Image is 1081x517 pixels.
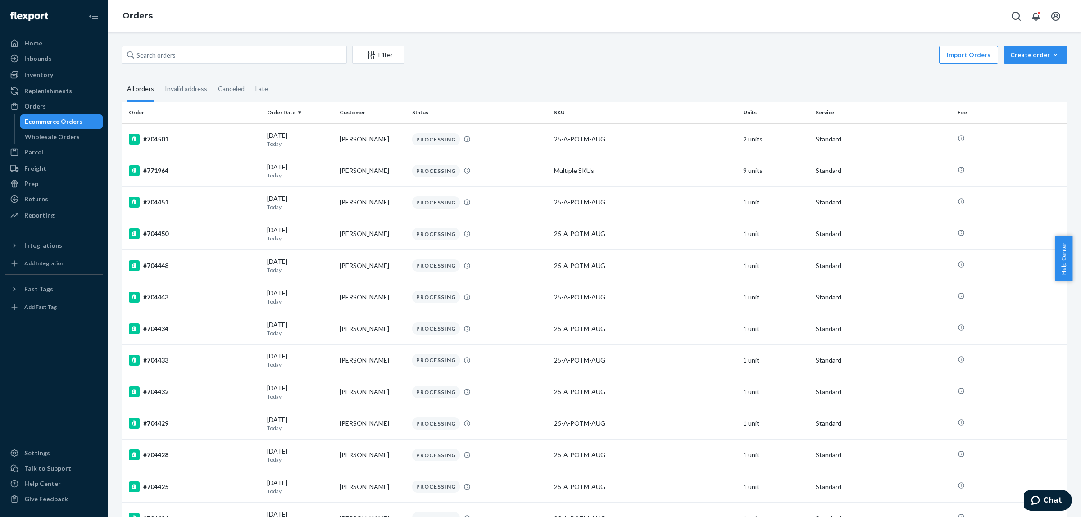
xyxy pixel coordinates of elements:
[5,177,103,191] a: Prep
[24,449,50,458] div: Settings
[554,229,736,238] div: 25-A-POTM-AUG
[20,114,103,129] a: Ecommerce Orders
[740,408,812,439] td: 1 unit
[24,303,57,311] div: Add Fast Tag
[740,281,812,313] td: 1 unit
[412,165,460,177] div: PROCESSING
[5,68,103,82] a: Inventory
[412,449,460,461] div: PROCESSING
[5,446,103,460] a: Settings
[24,494,68,503] div: Give Feedback
[1024,490,1072,512] iframe: Opens a widget where you can chat to one of our agents
[24,464,71,473] div: Talk to Support
[267,163,332,179] div: [DATE]
[129,165,260,176] div: #771964
[24,259,64,267] div: Add Integration
[267,226,332,242] div: [DATE]
[129,228,260,239] div: #704450
[554,261,736,270] div: 25-A-POTM-AUG
[554,450,736,459] div: 25-A-POTM-AUG
[740,102,812,123] th: Units
[554,356,736,365] div: 25-A-POTM-AUG
[24,54,52,63] div: Inbounds
[554,293,736,302] div: 25-A-POTM-AUG
[5,461,103,476] button: Talk to Support
[24,102,46,111] div: Orders
[85,7,103,25] button: Close Navigation
[122,102,263,123] th: Order
[816,293,950,302] p: Standard
[267,298,332,305] p: Today
[5,256,103,271] a: Add Integration
[954,102,1067,123] th: Fee
[267,203,332,211] p: Today
[5,99,103,113] a: Orders
[816,356,950,365] p: Standard
[336,186,409,218] td: [PERSON_NAME]
[5,36,103,50] a: Home
[267,487,332,495] p: Today
[24,86,72,95] div: Replenishments
[267,478,332,495] div: [DATE]
[816,450,950,459] p: Standard
[816,198,950,207] p: Standard
[412,133,460,145] div: PROCESSING
[5,84,103,98] a: Replenishments
[816,261,950,270] p: Standard
[24,211,55,220] div: Reporting
[816,324,950,333] p: Standard
[740,439,812,471] td: 1 unit
[1010,50,1061,59] div: Create order
[24,148,43,157] div: Parcel
[129,355,260,366] div: #704433
[412,417,460,430] div: PROCESSING
[409,102,550,123] th: Status
[267,447,332,463] div: [DATE]
[129,386,260,397] div: #704432
[129,197,260,208] div: #704451
[740,186,812,218] td: 1 unit
[129,323,260,334] div: #704434
[24,179,38,188] div: Prep
[25,117,82,126] div: Ecommerce Orders
[812,102,954,123] th: Service
[127,77,154,102] div: All orders
[263,102,336,123] th: Order Date
[267,172,332,179] p: Today
[554,135,736,144] div: 25-A-POTM-AUG
[5,492,103,506] button: Give Feedback
[5,51,103,66] a: Inbounds
[267,361,332,368] p: Today
[1047,7,1065,25] button: Open account menu
[255,77,268,100] div: Late
[816,482,950,491] p: Standard
[129,418,260,429] div: #704429
[5,192,103,206] a: Returns
[267,131,332,148] div: [DATE]
[554,419,736,428] div: 25-A-POTM-AUG
[412,291,460,303] div: PROCESSING
[24,285,53,294] div: Fast Tags
[1055,236,1072,281] button: Help Center
[550,102,740,123] th: SKU
[340,109,405,116] div: Customer
[267,266,332,274] p: Today
[129,134,260,145] div: #704501
[412,354,460,366] div: PROCESSING
[25,132,80,141] div: Wholesale Orders
[24,39,42,48] div: Home
[24,164,46,173] div: Freight
[554,482,736,491] div: 25-A-POTM-AUG
[267,235,332,242] p: Today
[740,123,812,155] td: 2 units
[412,196,460,209] div: PROCESSING
[129,292,260,303] div: #704443
[740,313,812,345] td: 1 unit
[129,481,260,492] div: #704425
[129,449,260,460] div: #704428
[336,471,409,503] td: [PERSON_NAME]
[267,415,332,432] div: [DATE]
[5,145,103,159] a: Parcel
